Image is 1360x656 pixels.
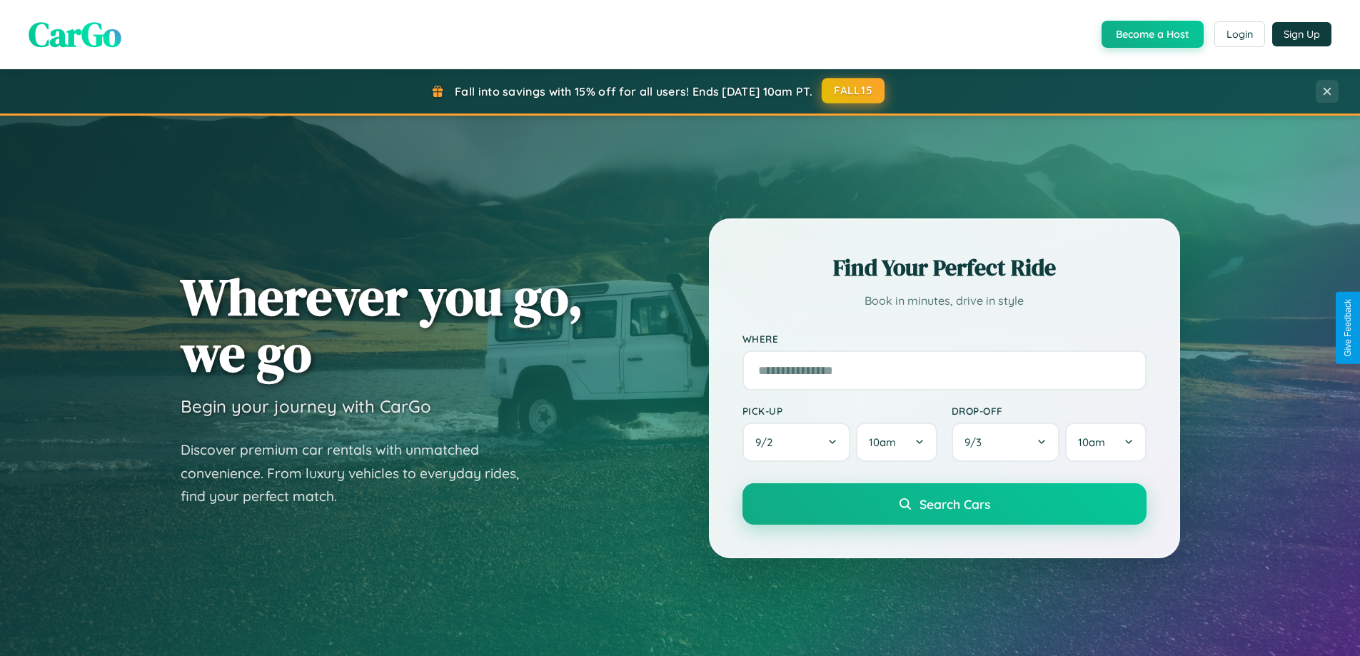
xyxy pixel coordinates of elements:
[920,496,990,512] span: Search Cars
[1078,435,1105,449] span: 10am
[742,333,1147,345] label: Where
[455,84,812,99] span: Fall into savings with 15% off for all users! Ends [DATE] 10am PT.
[742,483,1147,525] button: Search Cars
[181,268,583,381] h1: Wherever you go, we go
[1065,423,1146,462] button: 10am
[755,435,780,449] span: 9 / 2
[1102,21,1204,48] button: Become a Host
[1272,22,1331,46] button: Sign Up
[952,423,1060,462] button: 9/3
[742,423,851,462] button: 9/2
[29,11,121,58] span: CarGo
[964,435,989,449] span: 9 / 3
[181,395,431,417] h3: Begin your journey with CarGo
[1214,21,1265,47] button: Login
[1343,299,1353,357] div: Give Feedback
[181,438,538,508] p: Discover premium car rentals with unmatched convenience. From luxury vehicles to everyday rides, ...
[952,405,1147,417] label: Drop-off
[869,435,896,449] span: 10am
[742,291,1147,311] p: Book in minutes, drive in style
[742,252,1147,283] h2: Find Your Perfect Ride
[856,423,937,462] button: 10am
[742,405,937,417] label: Pick-up
[822,78,885,104] button: FALL15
